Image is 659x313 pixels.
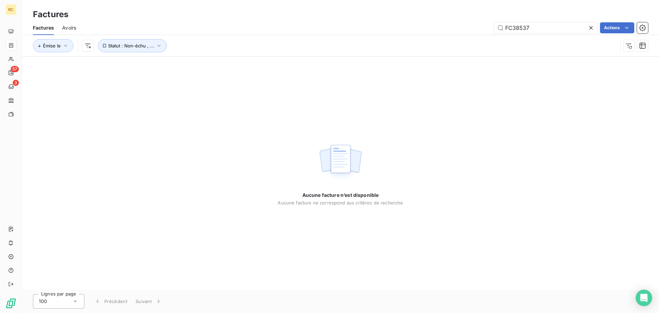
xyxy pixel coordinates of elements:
[302,192,379,199] span: Aucune facture n’est disponible
[131,294,166,309] button: Suivant
[5,4,16,15] div: RC
[98,39,167,52] button: Statut : Non-échu , ...
[33,8,68,21] h3: Factures
[13,80,19,86] span: 3
[319,141,362,183] img: empty state
[43,43,61,48] span: Émise le
[90,294,131,309] button: Précédent
[33,39,73,52] button: Émise le
[278,200,403,205] span: Aucune facture ne correspond aux critères de recherche
[494,22,597,33] input: Rechercher
[5,67,16,78] a: 57
[5,81,16,92] a: 3
[600,22,634,33] button: Actions
[108,43,154,48] span: Statut : Non-échu , ...
[33,24,54,31] span: Factures
[636,290,652,306] div: Open Intercom Messenger
[62,24,76,31] span: Avoirs
[11,66,19,72] span: 57
[5,298,16,309] img: Logo LeanPay
[39,298,47,305] span: 100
